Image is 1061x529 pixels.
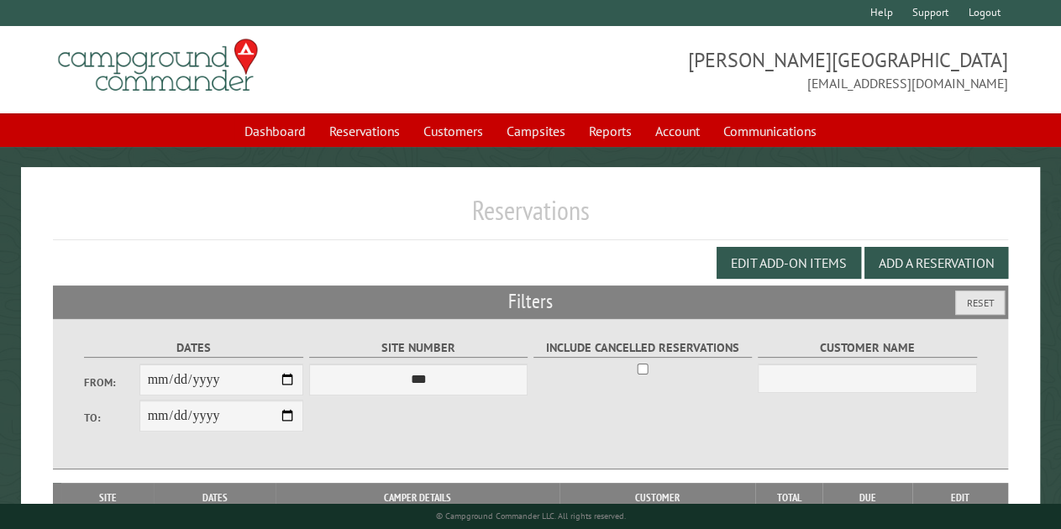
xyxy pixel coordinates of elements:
[531,46,1008,93] span: [PERSON_NAME][GEOGRAPHIC_DATA] [EMAIL_ADDRESS][DOMAIN_NAME]
[309,338,528,358] label: Site Number
[579,115,642,147] a: Reports
[84,410,139,426] label: To:
[84,338,303,358] label: Dates
[53,33,263,98] img: Campground Commander
[758,338,977,358] label: Customer Name
[234,115,316,147] a: Dashboard
[413,115,493,147] a: Customers
[154,483,276,513] th: Dates
[912,483,1008,513] th: Edit
[276,483,559,513] th: Camper Details
[436,511,626,521] small: © Campground Commander LLC. All rights reserved.
[822,483,911,513] th: Due
[533,338,753,358] label: Include Cancelled Reservations
[755,483,822,513] th: Total
[717,247,861,279] button: Edit Add-on Items
[61,483,154,513] th: Site
[713,115,827,147] a: Communications
[955,291,1005,315] button: Reset
[559,483,755,513] th: Customer
[496,115,575,147] a: Campsites
[53,194,1008,240] h1: Reservations
[645,115,710,147] a: Account
[53,285,1008,317] h2: Filters
[864,247,1008,279] button: Add a Reservation
[319,115,410,147] a: Reservations
[84,374,139,390] label: From:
